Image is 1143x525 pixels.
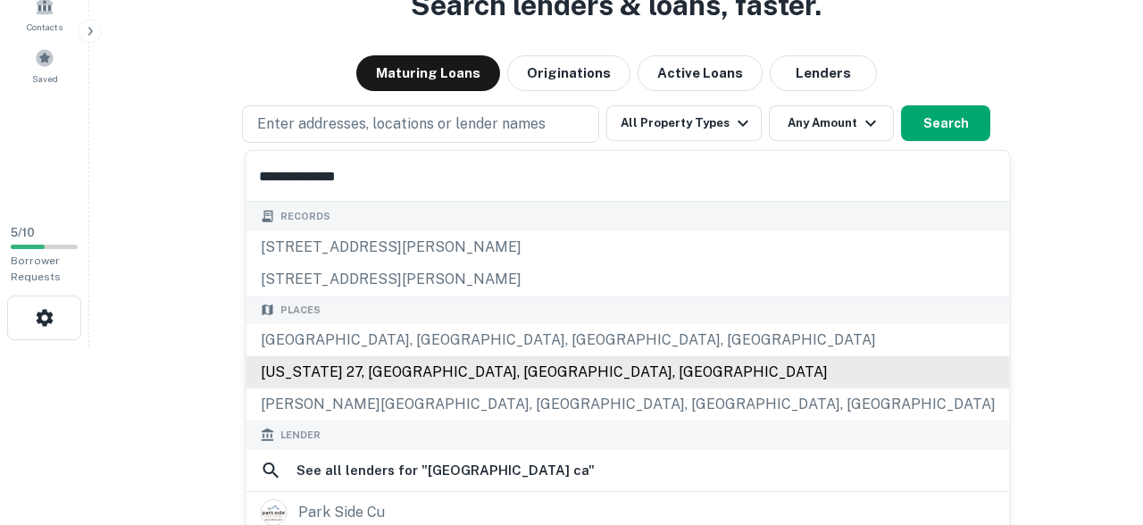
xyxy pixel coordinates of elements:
p: Enter addresses, locations or lender names [257,113,546,135]
button: Enter addresses, locations or lender names [242,105,599,143]
div: [GEOGRAPHIC_DATA], [GEOGRAPHIC_DATA], [GEOGRAPHIC_DATA], [GEOGRAPHIC_DATA] [246,324,1010,356]
h6: See all lenders for " [GEOGRAPHIC_DATA] ca " [296,460,595,481]
button: Originations [507,55,630,91]
button: Active Loans [638,55,763,91]
span: Contacts [27,20,63,34]
span: Records [280,209,330,224]
iframe: Chat Widget [1054,382,1143,468]
button: Search [901,105,990,141]
button: Any Amount [769,105,894,141]
div: [PERSON_NAME][GEOGRAPHIC_DATA], [GEOGRAPHIC_DATA], [GEOGRAPHIC_DATA], [GEOGRAPHIC_DATA] [246,388,1010,421]
span: Saved [32,71,58,86]
span: Lender [280,428,321,443]
span: 5 / 10 [11,226,35,239]
div: [STREET_ADDRESS][PERSON_NAME] [246,231,1010,263]
button: Lenders [770,55,877,91]
span: Borrower Requests [11,254,61,283]
img: picture [262,500,287,525]
a: Saved [5,41,84,89]
div: [STREET_ADDRESS][PERSON_NAME] [246,263,1010,296]
span: Places [280,303,321,318]
div: [US_STATE] 27, [GEOGRAPHIC_DATA], [GEOGRAPHIC_DATA], [GEOGRAPHIC_DATA] [246,356,1010,388]
button: Maturing Loans [356,55,500,91]
button: All Property Types [606,105,762,141]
